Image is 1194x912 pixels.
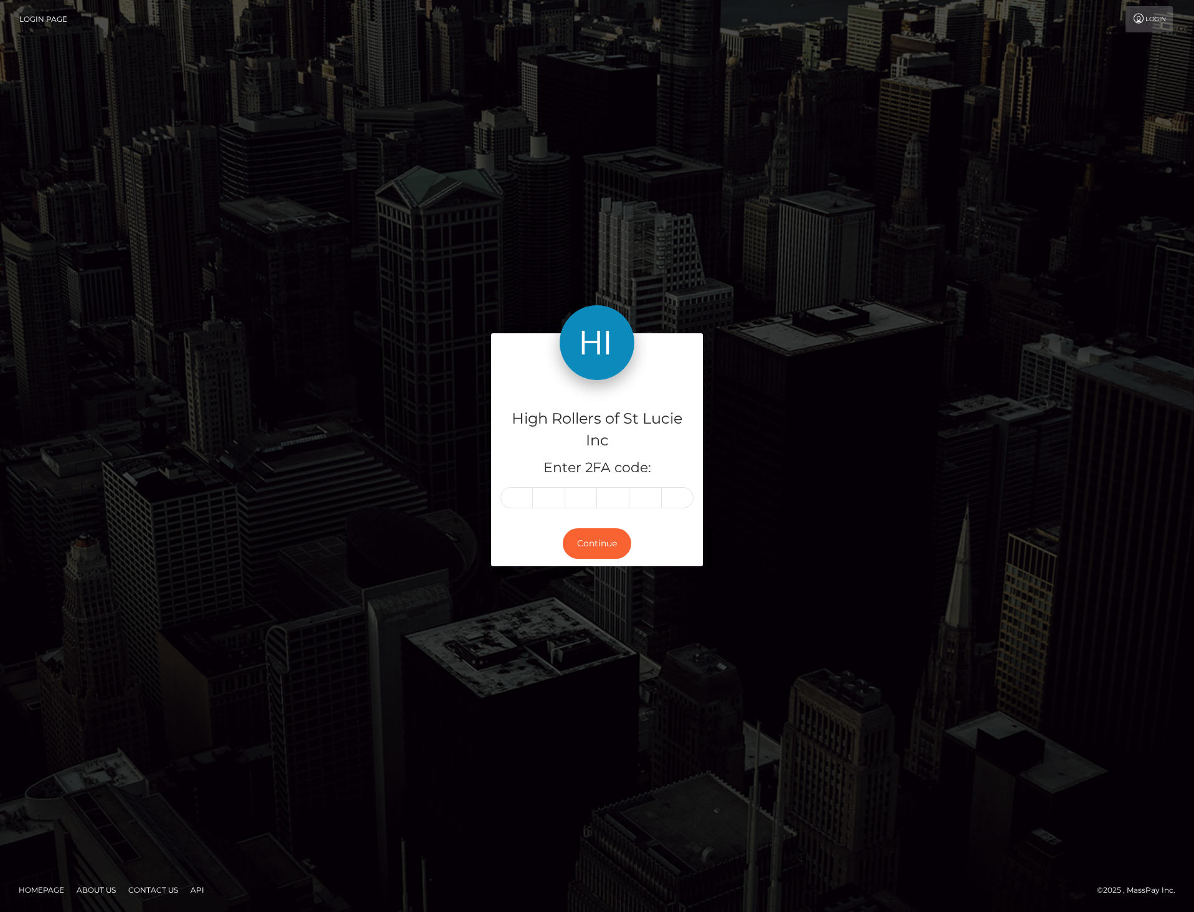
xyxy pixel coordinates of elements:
[123,880,183,900] a: Contact Us
[1097,883,1185,897] div: © 2025 , MassPay Inc.
[501,458,693,478] h5: Enter 2FA code:
[563,528,631,559] button: Continue
[501,408,693,452] h4: High Rollers of St Lucie Inc
[72,880,121,900] a: About Us
[19,6,67,32] a: Login Page
[1126,6,1173,32] a: Login
[560,305,634,380] img: High Rollers of St Lucie Inc
[186,880,209,900] a: API
[14,880,69,900] a: Homepage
